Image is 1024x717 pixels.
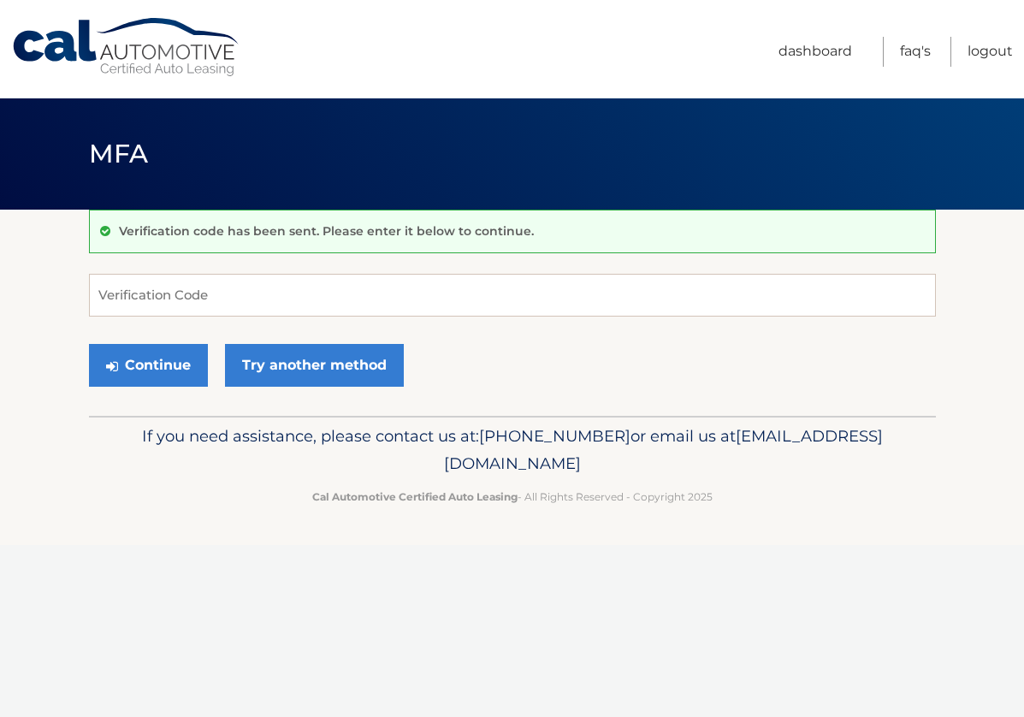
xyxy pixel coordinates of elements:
a: FAQ's [900,37,931,67]
a: Try another method [225,344,404,387]
a: Cal Automotive [11,17,242,78]
button: Continue [89,344,208,387]
span: [PHONE_NUMBER] [479,426,630,446]
a: Dashboard [778,37,852,67]
p: Verification code has been sent. Please enter it below to continue. [119,223,534,239]
a: Logout [968,37,1013,67]
p: - All Rights Reserved - Copyright 2025 [100,488,925,506]
strong: Cal Automotive Certified Auto Leasing [312,490,518,503]
p: If you need assistance, please contact us at: or email us at [100,423,925,477]
span: [EMAIL_ADDRESS][DOMAIN_NAME] [444,426,883,473]
span: MFA [89,138,149,169]
input: Verification Code [89,274,936,317]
